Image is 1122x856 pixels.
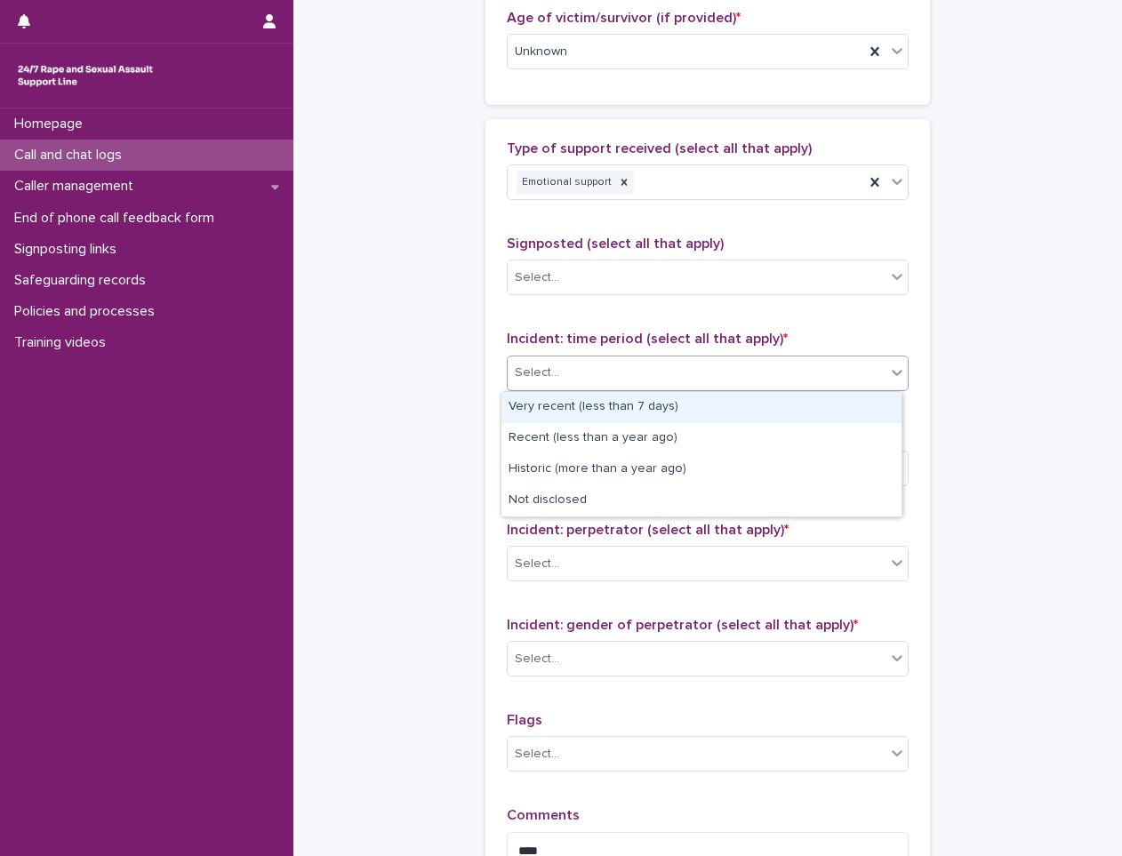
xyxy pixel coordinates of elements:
[507,11,741,25] span: Age of victim/survivor (if provided)
[515,268,559,287] div: Select...
[515,650,559,668] div: Select...
[515,364,559,382] div: Select...
[7,334,120,351] p: Training videos
[507,141,812,156] span: Type of support received (select all that apply)
[507,332,788,346] span: Incident: time period (select all that apply)
[7,272,160,289] p: Safeguarding records
[517,171,614,195] div: Emotional support
[7,178,148,195] p: Caller management
[515,43,567,61] span: Unknown
[501,392,902,423] div: Very recent (less than 7 days)
[7,303,169,320] p: Policies and processes
[507,236,724,251] span: Signposted (select all that apply)
[507,618,858,632] span: Incident: gender of perpetrator (select all that apply)
[7,241,131,258] p: Signposting links
[515,555,559,573] div: Select...
[515,745,559,764] div: Select...
[14,58,156,93] img: rhQMoQhaT3yELyF149Cw
[7,147,136,164] p: Call and chat logs
[7,116,97,132] p: Homepage
[7,210,228,227] p: End of phone call feedback form
[501,423,902,454] div: Recent (less than a year ago)
[501,454,902,485] div: Historic (more than a year ago)
[501,485,902,516] div: Not disclosed
[507,808,580,822] span: Comments
[507,713,542,727] span: Flags
[507,523,789,537] span: Incident: perpetrator (select all that apply)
